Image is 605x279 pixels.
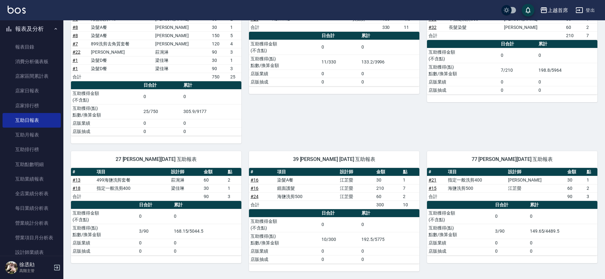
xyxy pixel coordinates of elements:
[229,73,241,81] td: 25
[320,40,360,55] td: 0
[427,224,494,239] td: 互助獲得(點) 點數/換算金額
[585,184,597,192] td: 2
[89,31,153,40] td: 染髮A餐
[427,63,499,78] td: 互助獲得(點) 點數/換算金額
[360,209,419,217] th: 累計
[360,55,419,70] td: 133.2/3996
[210,64,229,73] td: 90
[226,176,241,184] td: 2
[137,224,172,239] td: 3/90
[95,168,169,176] th: 項目
[528,209,597,224] td: 0
[427,201,597,256] table: a dense table
[71,127,142,136] td: 店販抽成
[3,40,61,54] a: 報表目錄
[89,23,153,31] td: 染髮A餐
[360,217,419,232] td: 0
[3,172,61,186] a: 互助業績報表
[210,23,229,31] td: 30
[71,224,137,239] td: 互助獲得(點) 點數/換算金額
[229,64,241,73] td: 3
[3,98,61,113] a: 店家排行榜
[73,186,80,191] a: #18
[202,184,226,192] td: 30
[182,127,241,136] td: 0
[202,176,226,184] td: 60
[73,33,78,38] a: #8
[446,176,506,184] td: 指定一般洗剪400
[375,176,401,184] td: 30
[3,21,61,37] button: 報表及分析
[528,247,597,255] td: 0
[360,70,419,78] td: 0
[226,184,241,192] td: 1
[427,168,597,201] table: a dense table
[249,55,320,70] td: 互助獲得(點) 點數/換算金額
[137,239,172,247] td: 0
[494,239,528,247] td: 0
[276,192,338,201] td: 海鹽洗剪500
[537,63,597,78] td: 198.8/5964
[499,63,537,78] td: 7/210
[249,23,271,31] td: 合計
[169,184,202,192] td: 梁佳琳
[494,201,528,209] th: 日合計
[429,25,436,30] a: #32
[427,192,446,201] td: 合計
[427,78,499,86] td: 店販業績
[73,41,78,46] a: #7
[73,25,78,30] a: #8
[142,127,181,136] td: 0
[154,40,210,48] td: [PERSON_NAME]
[142,89,181,104] td: 0
[494,209,528,224] td: 0
[249,168,419,209] table: a dense table
[3,245,61,260] a: 設計師業績表
[210,48,229,56] td: 90
[585,23,597,31] td: 2
[564,31,585,40] td: 210
[537,86,597,94] td: 0
[154,31,210,40] td: [PERSON_NAME]
[360,232,419,247] td: 192.5/5775
[429,177,436,183] a: #21
[154,56,210,64] td: 梁佳琳
[95,184,169,192] td: 指定一般洗剪400
[375,168,401,176] th: 金額
[73,17,78,22] a: #5
[360,40,419,55] td: 0
[169,176,202,184] td: 莊涴淋
[8,6,26,14] img: Logo
[338,168,375,176] th: 設計師
[19,262,52,268] h5: 徐丞勛
[585,31,597,40] td: 7
[427,40,597,95] table: a dense table
[71,209,137,224] td: 互助獲得金額 (不含點)
[528,201,597,209] th: 累計
[71,73,89,81] td: 合計
[89,56,153,64] td: 染髮D餐
[229,31,241,40] td: 5
[375,184,401,192] td: 210
[71,168,95,176] th: #
[257,156,412,163] span: 39 [PERSON_NAME] [DATE] 互助報表
[429,186,436,191] a: #15
[564,23,585,31] td: 60
[251,177,258,183] a: #16
[506,184,566,192] td: 江芷螢
[137,201,172,209] th: 日合計
[338,176,375,184] td: 江芷螢
[172,224,241,239] td: 168.15/5044.5
[249,78,320,86] td: 店販抽成
[427,247,494,255] td: 店販抽成
[89,64,153,73] td: 染髮D餐
[226,168,241,176] th: 點
[320,55,360,70] td: 11/330
[71,81,241,136] table: a dense table
[401,192,419,201] td: 2
[249,201,276,209] td: 合計
[427,31,447,40] td: 合計
[320,78,360,86] td: 0
[506,176,566,184] td: [PERSON_NAME]
[435,156,590,163] span: 77 [PERSON_NAME][DATE] 互助報表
